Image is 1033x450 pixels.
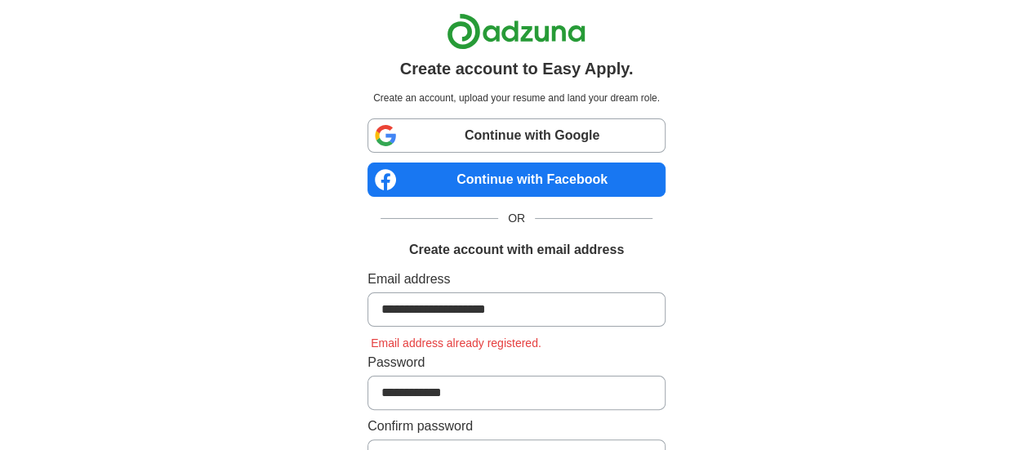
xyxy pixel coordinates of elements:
[409,240,624,260] h1: Create account with email address
[367,163,666,197] a: Continue with Facebook
[367,336,545,350] span: Email address already registered.
[371,91,662,105] p: Create an account, upload your resume and land your dream role.
[447,13,586,50] img: Adzuna logo
[367,270,666,289] label: Email address
[400,56,634,81] h1: Create account to Easy Apply.
[367,417,666,436] label: Confirm password
[498,210,535,227] span: OR
[367,118,666,153] a: Continue with Google
[367,353,666,372] label: Password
